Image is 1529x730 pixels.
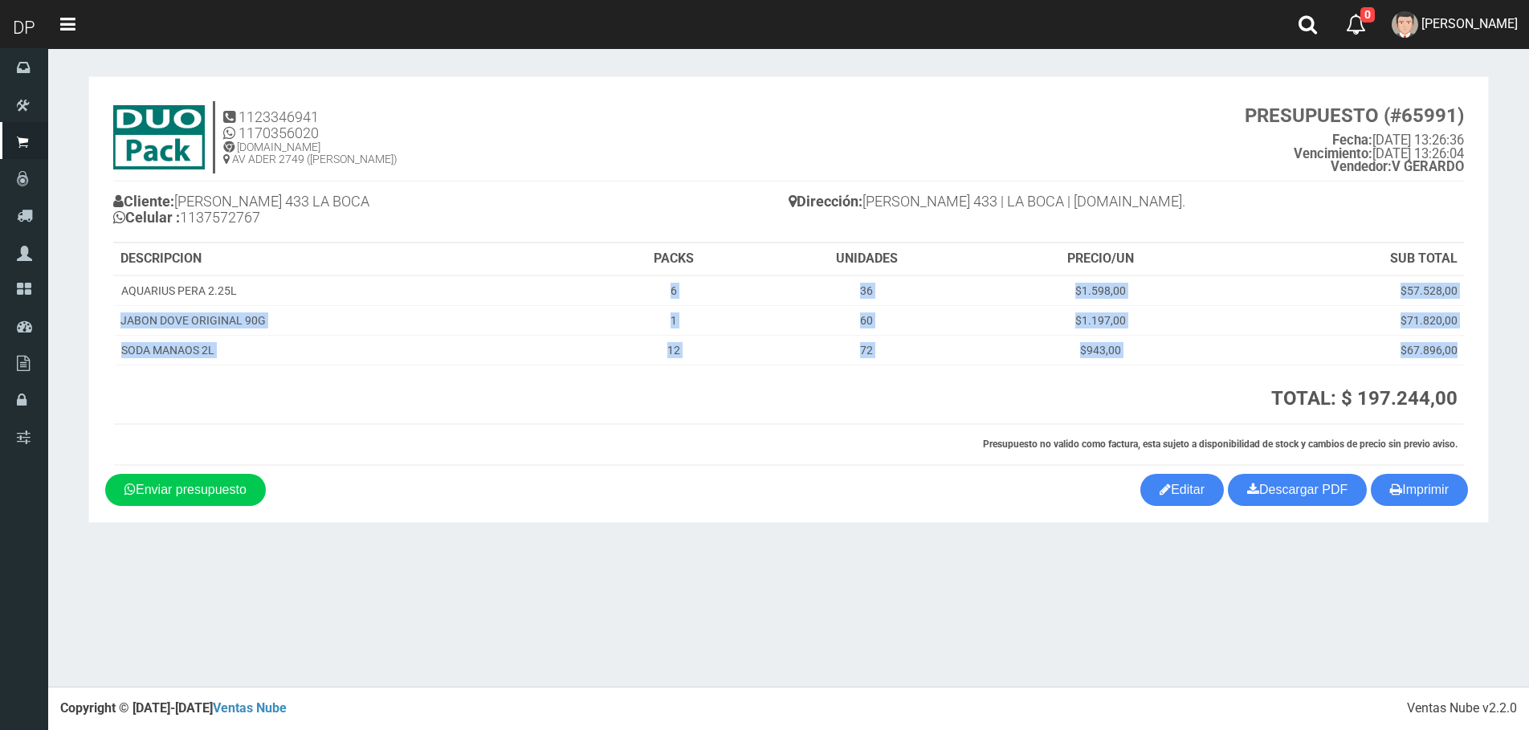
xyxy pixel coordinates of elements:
th: UNIDADES [754,243,981,275]
button: Imprimir [1371,474,1468,506]
th: PRECIO/UN [980,243,1221,275]
td: 72 [754,335,981,365]
h4: [PERSON_NAME] 433 | LA BOCA | [DOMAIN_NAME]. [789,190,1464,218]
strong: Vendedor: [1331,159,1392,174]
th: DESCRIPCION [114,243,593,275]
td: 60 [754,305,981,335]
img: User Image [1392,11,1418,38]
th: PACKS [593,243,754,275]
b: Dirección: [789,193,862,210]
b: Celular : [113,209,180,226]
b: V GERARDO [1331,159,1464,174]
img: 9k= [113,105,205,169]
td: AQUARIUS PERA 2.25L [114,275,593,306]
a: Editar [1140,474,1224,506]
strong: Fecha: [1332,133,1372,148]
td: 12 [593,335,754,365]
strong: Presupuesto no valido como factura, esta sujeto a disponibilidad de stock y cambios de precio sin... [983,438,1458,450]
td: $943,00 [980,335,1221,365]
td: $1.598,00 [980,275,1221,306]
a: Descargar PDF [1228,474,1367,506]
strong: Copyright © [DATE]-[DATE] [60,700,287,716]
td: $57.528,00 [1221,275,1464,306]
span: [PERSON_NAME] [1421,16,1518,31]
th: SUB TOTAL [1221,243,1464,275]
b: Cliente: [113,193,174,210]
td: SODA MANAOS 2L [114,335,593,365]
span: 0 [1360,7,1375,22]
strong: PRESUPUESTO (#65991) [1245,104,1464,127]
td: $1.197,00 [980,305,1221,335]
td: $67.896,00 [1221,335,1464,365]
td: 1 [593,305,754,335]
h5: [DOMAIN_NAME] AV ADER 2749 ([PERSON_NAME]) [223,141,398,166]
td: JABON DOVE ORIGINAL 90G [114,305,593,335]
div: Ventas Nube v2.2.0 [1407,699,1517,718]
a: Enviar presupuesto [105,474,266,506]
a: Ventas Nube [213,700,287,716]
h4: 1123346941 1170356020 [223,109,398,141]
td: $71.820,00 [1221,305,1464,335]
h4: [PERSON_NAME] 433 LA BOCA 1137572767 [113,190,789,234]
td: 6 [593,275,754,306]
strong: Vencimiento: [1294,146,1372,161]
strong: TOTAL: $ 197.244,00 [1271,387,1458,410]
small: [DATE] 13:26:36 [DATE] 13:26:04 [1245,105,1464,174]
td: 36 [754,275,981,306]
span: Enviar presupuesto [136,483,247,496]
